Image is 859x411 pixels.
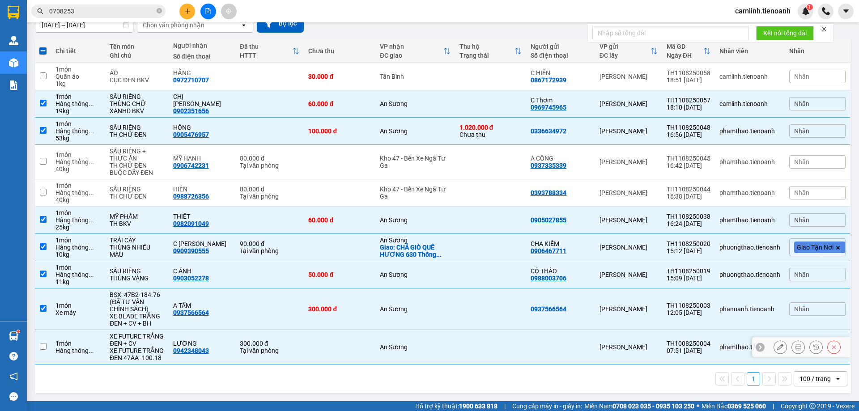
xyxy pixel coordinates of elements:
[173,155,231,162] div: MỸ HẠNH
[512,401,582,411] span: Cung cấp máy in - giấy in:
[809,403,816,409] span: copyright
[55,264,101,271] div: 1 món
[531,43,591,50] div: Người gửi
[55,182,101,189] div: 1 món
[667,69,710,76] div: TH1108250058
[799,374,831,383] div: 100 / trang
[240,347,300,354] div: Tại văn phòng
[173,267,231,275] div: C ÁNH
[600,305,658,313] div: [PERSON_NAME]
[110,148,164,162] div: SẦU RIÊNG + THỨC ĂN
[55,224,101,231] div: 25 kg
[179,4,195,19] button: plus
[822,7,830,15] img: phone-icon
[773,401,774,411] span: |
[240,162,300,169] div: Tại văn phòng
[55,244,101,251] div: Hàng thông thường
[697,404,699,408] span: ⚪️
[173,240,231,247] div: C KIM ANH
[37,8,43,14] span: search
[173,275,209,282] div: 0903052278
[308,100,371,107] div: 60.000 đ
[667,186,710,193] div: TH1108250044
[719,73,780,80] div: camlinh.tienoanh
[110,69,164,76] div: ÁO
[55,127,101,135] div: Hàng thông thường
[794,271,809,278] span: Nhãn
[110,333,164,347] div: XE FUTURE TRẮNG ĐEN + CV
[375,39,455,63] th: Toggle SortBy
[240,186,300,193] div: 80.000 đ
[173,42,231,49] div: Người nhận
[89,244,94,251] span: ...
[55,66,101,73] div: 1 món
[834,375,842,382] svg: open
[794,158,809,165] span: Nhãn
[110,162,164,176] div: TH CHỮ ĐEN BUỘC DÂY ĐEN
[110,76,164,84] div: CỤC ĐEN BKV
[531,97,591,104] div: C Thơm
[667,275,710,282] div: 15:09 [DATE]
[9,81,18,90] img: solution-icon
[667,267,710,275] div: TH1108250019
[55,189,101,196] div: Hàng thông thường
[600,43,651,50] div: VP gửi
[727,403,766,410] strong: 0369 525 060
[842,7,850,15] span: caret-down
[455,39,527,63] th: Toggle SortBy
[531,69,591,76] div: C HIỀN
[9,58,18,68] img: warehouse-icon
[459,43,515,50] div: Thu hộ
[667,131,710,138] div: 16:56 [DATE]
[667,220,710,227] div: 16:24 [DATE]
[380,271,451,278] div: An Sương
[55,73,101,80] div: Quần áo
[55,80,101,87] div: 1 kg
[531,52,591,59] div: Số điện thoại
[55,100,101,107] div: Hàng thông thường
[89,158,94,165] span: ...
[600,271,658,278] div: [PERSON_NAME]
[9,36,18,45] img: warehouse-icon
[531,305,566,313] div: 0937566564
[9,352,18,360] span: question-circle
[205,8,211,14] span: file-add
[531,247,566,254] div: 0906467711
[17,330,20,333] sup: 1
[55,271,101,278] div: Hàng thông thường
[173,124,231,131] div: HỒNG
[719,158,780,165] div: phamthao.tienoanh
[173,186,231,193] div: HIỀN
[89,271,94,278] span: ...
[89,100,94,107] span: ...
[380,216,451,224] div: An Sương
[719,47,780,55] div: Nhân viên
[110,267,164,275] div: SẦU RIÊNG
[821,26,827,32] span: close
[719,343,780,351] div: phamthao.tienoanh
[584,401,694,411] span: Miền Nam
[667,155,710,162] div: TH1108250045
[173,340,231,347] div: LƯƠNG
[110,43,164,50] div: Tên món
[794,127,809,135] span: Nhãn
[702,401,766,411] span: Miền Bắc
[49,6,155,16] input: Tìm tên, số ĐT hoặc mã đơn
[531,127,566,135] div: 0336634972
[794,216,809,224] span: Nhãn
[531,155,591,162] div: A CÔNG
[308,216,371,224] div: 60.000 đ
[719,271,780,278] div: phuongthao.tienoanh
[173,53,231,60] div: Số điện thoại
[240,240,300,247] div: 90.000 đ
[531,189,566,196] div: 0393788334
[173,213,231,220] div: THIẾT
[235,39,304,63] th: Toggle SortBy
[157,8,162,13] span: close-circle
[308,47,371,55] div: Chưa thu
[8,6,19,19] img: logo-vxr
[756,26,814,40] button: Kết nối tổng đài
[173,220,209,227] div: 0982091049
[110,220,164,227] div: TH BKV
[110,313,164,327] div: XE BLADE TRẮNG ĐEN + CV + BH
